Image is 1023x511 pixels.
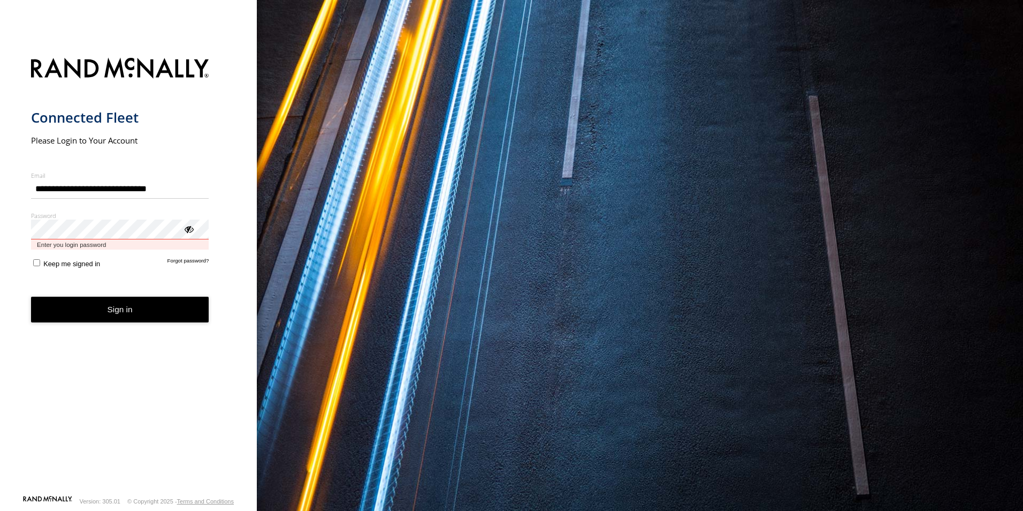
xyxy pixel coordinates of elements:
span: Enter you login password [31,239,209,250]
form: main [31,51,226,495]
h1: Connected Fleet [31,109,209,126]
img: Rand McNally [31,56,209,83]
label: Email [31,171,209,179]
a: Terms and Conditions [177,498,234,505]
div: Version: 305.01 [80,498,120,505]
button: Sign in [31,297,209,323]
a: Forgot password? [167,258,209,268]
a: Visit our Website [23,496,72,507]
label: Password [31,212,209,220]
h2: Please Login to Your Account [31,135,209,146]
span: Keep me signed in [43,260,100,268]
div: © Copyright 2025 - [127,498,234,505]
input: Keep me signed in [33,259,40,266]
div: ViewPassword [183,223,194,234]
